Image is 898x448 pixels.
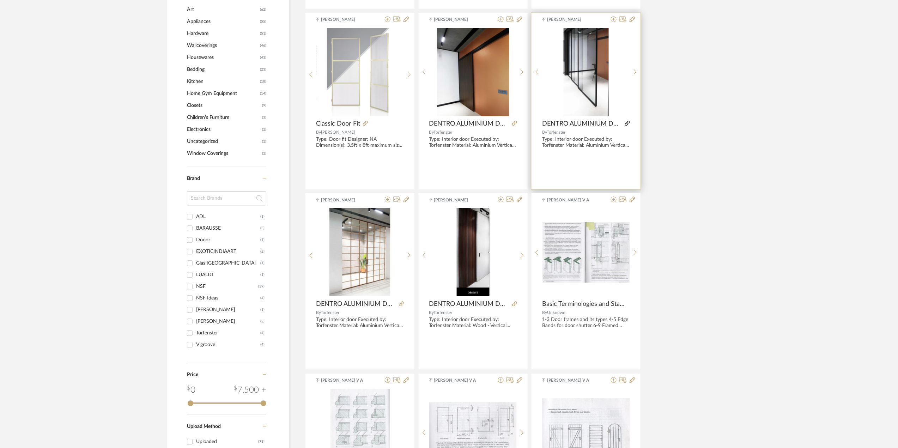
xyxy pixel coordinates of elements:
[187,63,258,75] span: Bedding
[456,208,490,296] img: DENTRO ALUMINIUM DOOR - Model 1
[316,130,321,134] span: By
[260,258,265,269] div: (1)
[434,130,453,134] span: Torfenster
[547,16,591,23] span: [PERSON_NAME]
[260,246,265,257] div: (2)
[321,310,339,315] span: Torfenster
[542,222,630,283] img: Basic Terminologies and Standards of a door?
[187,191,266,205] input: Search Brands
[234,384,266,396] div: 7,500 +
[187,176,200,181] span: Brand
[196,292,260,304] div: NSF Ideas
[327,28,393,116] img: Classic Door Fit
[187,424,221,429] span: Upload Method
[187,123,260,135] span: Electronics
[260,40,266,51] span: (46)
[260,4,266,15] span: (62)
[316,120,360,128] span: Classic Door Fit
[258,281,265,292] div: (39)
[187,372,198,377] span: Price
[260,211,265,222] div: (1)
[187,99,260,111] span: Closets
[542,300,627,308] span: Basic Terminologies and Standards of a door?
[321,16,365,23] span: [PERSON_NAME]
[260,327,265,339] div: (4)
[316,310,321,315] span: By
[196,304,260,315] div: [PERSON_NAME]
[187,147,260,159] span: Window Coverings
[196,269,260,280] div: LUALDI
[196,339,260,350] div: V groove
[187,111,260,123] span: Children's Furniture
[196,211,260,222] div: ADL
[260,292,265,304] div: (4)
[542,130,547,134] span: By
[196,246,260,257] div: EXOTICINDIAART
[429,208,517,296] div: 0
[196,327,260,339] div: Torfenster
[262,124,266,135] span: (2)
[262,148,266,159] span: (2)
[547,377,591,383] span: [PERSON_NAME] V A
[316,300,396,308] span: DENTRO ALUMINIUM DOOR Model 2
[187,28,258,40] span: Hardware
[429,310,434,315] span: By
[187,4,258,16] span: Art
[187,52,258,63] span: Housewares
[260,304,265,315] div: (1)
[321,130,355,134] span: [PERSON_NAME]
[321,377,365,383] span: [PERSON_NAME] V A
[260,64,266,75] span: (23)
[429,120,509,128] span: DENTRO ALUMINIUM DOOR -model 4
[260,52,266,63] span: (43)
[187,384,195,396] div: 0
[260,234,265,246] div: (1)
[258,436,265,447] div: (73)
[196,436,258,447] div: Uploaded
[437,28,509,116] img: DENTRO ALUMINIUM DOOR -model 4
[260,88,266,99] span: (14)
[196,223,260,234] div: BARAUSSE
[316,137,404,149] div: Type: Door fit Designer: NA Dimension(s): 3.5ft x 8ft maximum size recommended. Material/Finishes...
[196,258,260,269] div: Glas [GEOGRAPHIC_DATA]
[262,100,266,111] span: (9)
[260,28,266,39] span: (51)
[196,281,258,292] div: NSF
[187,40,258,52] span: Wallcoverings
[329,208,390,296] img: DENTRO ALUMINIUM DOOR Model 2
[260,76,266,87] span: (18)
[187,87,258,99] span: Home Gym Equipment
[542,120,622,128] span: DENTRO ALUMINIUM DOOR - model 3
[260,16,266,27] span: (55)
[260,316,265,327] div: (2)
[547,197,591,203] span: [PERSON_NAME] V A
[542,317,630,329] div: 1-3 Door frames and its types 4-5 Edge Bands for door shutter 6-9 Framed Door shutter and its fil...
[429,317,517,329] div: Type: Interior door Executed by: Torfenster Material: Wood - Vertical Slates Baar 20mm / 40mm Gla...
[260,339,265,350] div: (4)
[260,223,265,234] div: (3)
[316,317,404,329] div: Type: Interior door Executed by: Torfenster Material: Aluminium Vertical Slates Baar 20mm / 40mm ...
[429,300,509,308] span: DENTRO ALUMINIUM DOOR - Model 1
[542,310,547,315] span: By
[429,137,517,149] div: Type: Interior door Executed by: Torfenster Material: Aluminium Vertical Slates Baar 20mm / 40mm ...
[434,310,453,315] span: Torfenster
[316,208,404,296] div: 0
[196,234,260,246] div: Dooor
[187,135,260,147] span: Uncategorized
[260,269,265,280] div: (1)
[434,377,479,383] span: [PERSON_NAME] V A
[434,16,479,23] span: [PERSON_NAME]
[262,112,266,123] span: (3)
[321,197,365,203] span: [PERSON_NAME]
[547,310,565,315] span: Unknown
[187,75,258,87] span: Kitchen
[564,28,609,116] img: DENTRO ALUMINIUM DOOR - model 3
[316,28,404,116] div: 0
[429,130,434,134] span: By
[547,130,565,134] span: Torfenster
[187,16,258,28] span: Appliances
[262,136,266,147] span: (2)
[196,316,260,327] div: [PERSON_NAME]
[434,197,479,203] span: [PERSON_NAME]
